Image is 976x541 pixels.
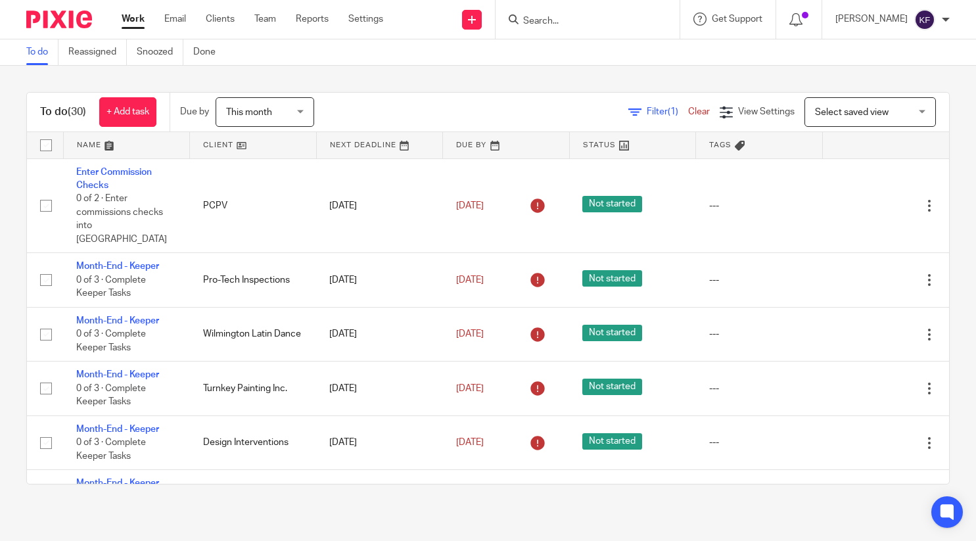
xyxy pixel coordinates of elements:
[582,379,642,395] span: Not started
[76,194,167,244] span: 0 of 2 · Enter commissions checks into [GEOGRAPHIC_DATA]
[582,270,642,287] span: Not started
[180,105,209,118] p: Due by
[76,370,159,379] a: Month-End - Keeper
[76,425,159,434] a: Month-End - Keeper
[709,327,810,341] div: ---
[456,438,484,447] span: [DATE]
[316,253,443,307] td: [DATE]
[456,384,484,393] span: [DATE]
[190,158,317,253] td: PCPV
[68,106,86,117] span: (30)
[193,39,225,65] a: Done
[914,9,935,30] img: svg%3E
[99,97,156,127] a: + Add task
[122,12,145,26] a: Work
[206,12,235,26] a: Clients
[296,12,329,26] a: Reports
[76,262,159,271] a: Month-End - Keeper
[647,107,688,116] span: Filter
[835,12,908,26] p: [PERSON_NAME]
[68,39,127,65] a: Reassigned
[709,436,810,449] div: ---
[709,273,810,287] div: ---
[709,141,732,149] span: Tags
[190,470,317,524] td: Droc Auto Repair Inc.
[582,196,642,212] span: Not started
[582,433,642,450] span: Not started
[456,201,484,210] span: [DATE]
[190,362,317,415] td: Turnkey Painting Inc.
[76,384,146,407] span: 0 of 3 · Complete Keeper Tasks
[815,108,889,117] span: Select saved view
[582,325,642,341] span: Not started
[316,470,443,524] td: [DATE]
[688,107,710,116] a: Clear
[712,14,762,24] span: Get Support
[316,307,443,361] td: [DATE]
[456,329,484,339] span: [DATE]
[190,415,317,469] td: Design Interventions
[76,275,146,298] span: 0 of 3 · Complete Keeper Tasks
[164,12,186,26] a: Email
[76,329,146,352] span: 0 of 3 · Complete Keeper Tasks
[40,105,86,119] h1: To do
[26,39,58,65] a: To do
[738,107,795,116] span: View Settings
[137,39,183,65] a: Snoozed
[254,12,276,26] a: Team
[226,108,272,117] span: This month
[76,438,146,461] span: 0 of 3 · Complete Keeper Tasks
[76,479,159,488] a: Month-End - Keeper
[76,316,159,325] a: Month-End - Keeper
[456,275,484,285] span: [DATE]
[348,12,383,26] a: Settings
[316,362,443,415] td: [DATE]
[522,16,640,28] input: Search
[316,158,443,253] td: [DATE]
[316,415,443,469] td: [DATE]
[26,11,92,28] img: Pixie
[190,253,317,307] td: Pro-Tech Inspections
[709,382,810,395] div: ---
[190,307,317,361] td: Wilmington Latin Dance
[76,168,152,190] a: Enter Commission Checks
[709,199,810,212] div: ---
[668,107,678,116] span: (1)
